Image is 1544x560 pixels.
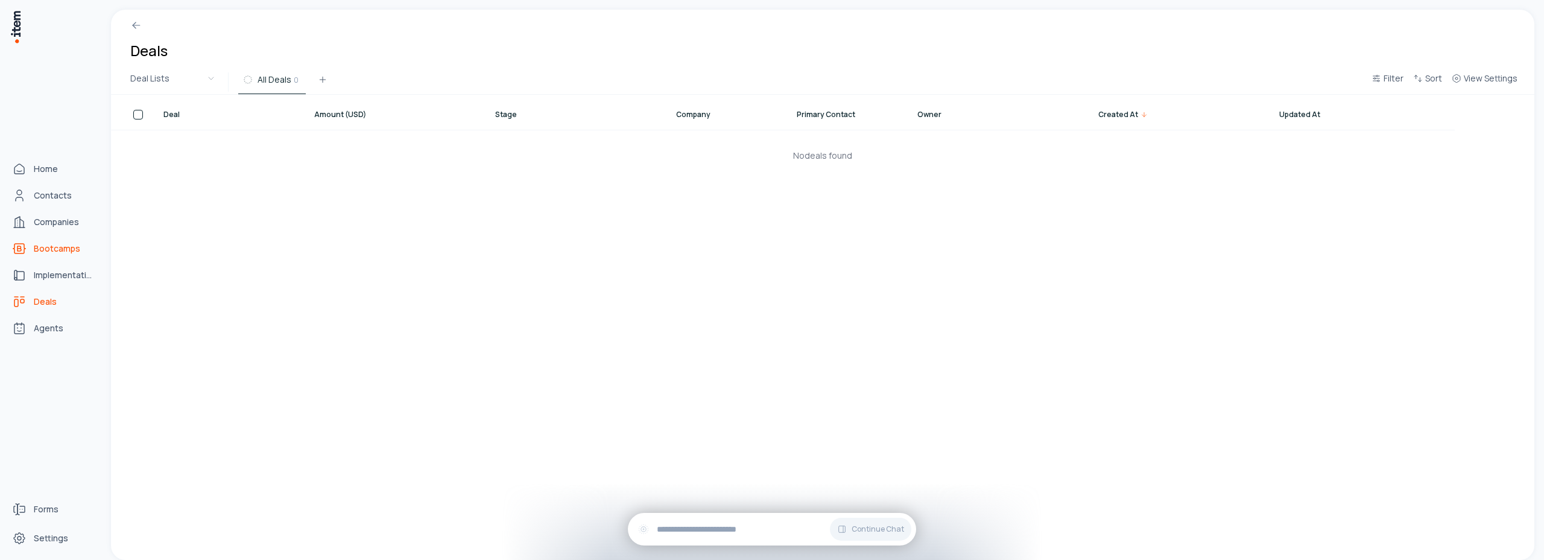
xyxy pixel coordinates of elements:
a: Contacts [7,183,99,208]
span: Bootcamps [34,243,80,255]
span: View Settings [1464,72,1517,84]
a: implementations [7,263,99,287]
span: Settings [34,532,68,544]
span: Forms [34,503,59,515]
span: Updated At [1279,110,1320,119]
span: Companies [34,216,79,228]
span: Contacts [34,189,72,202]
button: Sort [1408,71,1447,93]
a: Home [7,157,99,181]
a: Companies [7,210,99,234]
button: View Settings [1447,71,1522,93]
div: Continue Chat [628,513,916,546]
span: Sort [1425,72,1442,84]
button: Filter [1367,71,1408,93]
span: Stage [495,110,517,119]
button: All Deals0 [238,72,306,94]
span: Created At [1098,110,1138,119]
span: Implementations [34,269,94,281]
span: Continue Chat [852,524,904,534]
a: deals [7,290,99,314]
a: Forms [7,497,99,521]
span: 0 [294,74,299,85]
p: No deals found [793,149,852,162]
span: Owner [917,110,941,119]
span: Deal [163,110,180,119]
h1: Deals [130,41,168,60]
span: Agents [34,322,63,334]
span: Deals [34,296,57,308]
span: Primary Contact [797,110,855,119]
a: Settings [7,526,99,550]
span: Amount (USD) [314,110,366,119]
span: Home [34,163,58,175]
a: bootcamps [7,237,99,261]
img: Item Brain Logo [10,10,22,44]
button: Continue Chat [830,518,911,541]
a: Agents [7,316,99,340]
span: Filter [1384,72,1403,84]
span: Company [676,110,710,119]
span: All Deals [258,74,291,86]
